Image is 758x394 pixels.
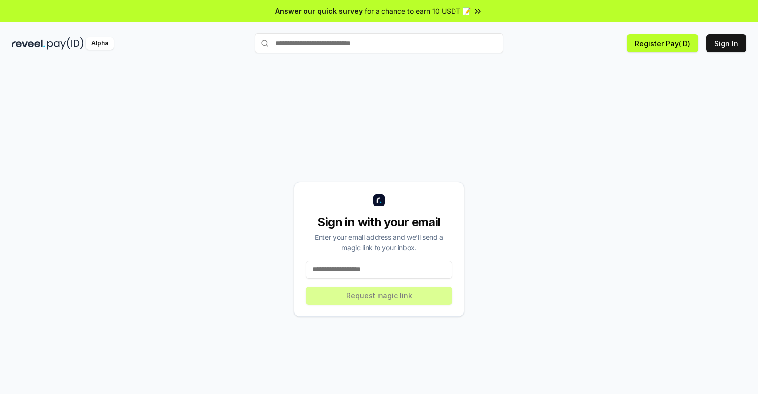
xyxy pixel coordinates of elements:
img: logo_small [373,194,385,206]
button: Register Pay(ID) [627,34,698,52]
div: Enter your email address and we’ll send a magic link to your inbox. [306,232,452,253]
span: Answer our quick survey [275,6,363,16]
img: pay_id [47,37,84,50]
div: Sign in with your email [306,214,452,230]
div: Alpha [86,37,114,50]
img: reveel_dark [12,37,45,50]
span: for a chance to earn 10 USDT 📝 [365,6,471,16]
button: Sign In [706,34,746,52]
